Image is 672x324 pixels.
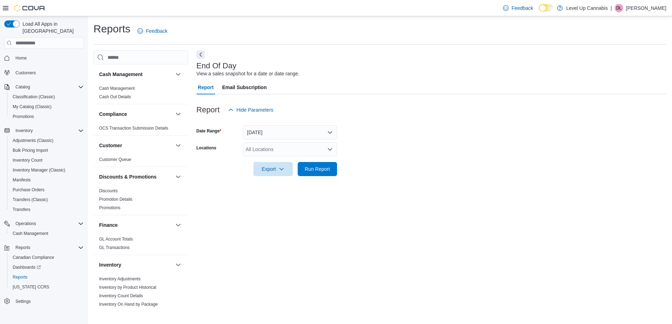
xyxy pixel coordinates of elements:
p: Level Up Cannabis [566,4,608,12]
button: Operations [13,219,39,228]
div: Discounts & Promotions [93,187,188,215]
span: Promotions [13,114,34,119]
a: Promotions [10,112,37,121]
h3: Customer [99,142,122,149]
button: Inventory [174,261,182,269]
button: Reports [7,272,86,282]
span: Home [15,55,27,61]
span: Inventory On Hand by Package [99,301,158,307]
h1: Reports [93,22,130,36]
span: Feedback [146,27,167,35]
span: Operations [13,219,84,228]
span: Purchase Orders [10,186,84,194]
button: Bulk Pricing Import [7,145,86,155]
button: Finance [174,221,182,229]
span: My Catalog (Classic) [10,102,84,111]
span: DL [616,4,621,12]
span: Manifests [10,176,84,184]
span: Inventory [15,128,33,133]
span: Home [13,54,84,62]
a: Classification (Classic) [10,93,58,101]
button: Cash Management [174,70,182,79]
button: Discounts & Promotions [99,173,173,180]
a: Inventory Manager (Classic) [10,166,68,174]
span: My Catalog (Classic) [13,104,52,110]
button: [DATE] [243,125,337,139]
a: GL Transactions [99,245,130,250]
a: OCS Transaction Submission Details [99,126,168,131]
button: Compliance [99,111,173,118]
span: Transfers [13,207,30,212]
button: Classification (Classic) [7,92,86,102]
span: Reports [15,245,30,250]
a: Feedback [135,24,170,38]
span: Cash Out Details [99,94,131,100]
span: Manifests [13,177,31,183]
span: Transfers [10,205,84,214]
a: Manifests [10,176,33,184]
a: Promotion Details [99,197,133,202]
a: Transfers (Classic) [10,195,51,204]
label: Locations [196,145,217,151]
span: Cash Management [10,229,84,238]
a: Bulk Pricing Import [10,146,51,155]
span: Load All Apps in [GEOGRAPHIC_DATA] [20,20,84,35]
span: Inventory Manager (Classic) [10,166,84,174]
span: Settings [15,299,31,304]
span: Bulk Pricing Import [13,148,48,153]
a: Customers [13,69,39,77]
button: Open list of options [327,147,333,152]
h3: End Of Day [196,62,237,70]
span: Transfers (Classic) [13,197,48,202]
span: Hide Parameters [237,106,273,113]
h3: Inventory [99,261,121,268]
button: Next [196,50,205,59]
button: My Catalog (Classic) [7,102,86,112]
a: Home [13,54,30,62]
button: Home [1,53,86,63]
button: Operations [1,219,86,229]
button: Purchase Orders [7,185,86,195]
a: Cash Management [10,229,51,238]
button: Customer [174,141,182,150]
a: Inventory Count Details [99,293,143,298]
span: Inventory Count [10,156,84,164]
a: Feedback [500,1,536,15]
span: Settings [13,297,84,306]
span: Classification (Classic) [10,93,84,101]
span: Inventory Manager (Classic) [13,167,65,173]
a: Dashboards [7,262,86,272]
button: Compliance [174,110,182,118]
a: Inventory On Hand by Package [99,302,158,307]
a: [US_STATE] CCRS [10,283,52,291]
h3: Cash Management [99,71,143,78]
span: Inventory Count [13,157,43,163]
a: Inventory Adjustments [99,276,141,281]
a: Cash Out Details [99,94,131,99]
span: Inventory [13,126,84,135]
button: Cash Management [7,229,86,238]
span: Washington CCRS [10,283,84,291]
div: Cash Management [93,84,188,104]
a: Canadian Compliance [10,253,57,262]
h3: Discounts & Promotions [99,173,156,180]
span: Classification (Classic) [13,94,55,100]
a: Discounts [99,188,118,193]
div: Compliance [93,124,188,135]
span: Canadian Compliance [10,253,84,262]
button: Transfers (Classic) [7,195,86,205]
h3: Compliance [99,111,127,118]
button: Inventory [99,261,173,268]
a: Adjustments (Classic) [10,136,56,145]
button: Manifests [7,175,86,185]
span: Adjustments (Classic) [10,136,84,145]
a: Customer Queue [99,157,131,162]
button: Finance [99,222,173,229]
button: Canadian Compliance [7,253,86,262]
span: Run Report [305,166,330,173]
img: Cova [14,5,46,12]
button: Transfers [7,205,86,214]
